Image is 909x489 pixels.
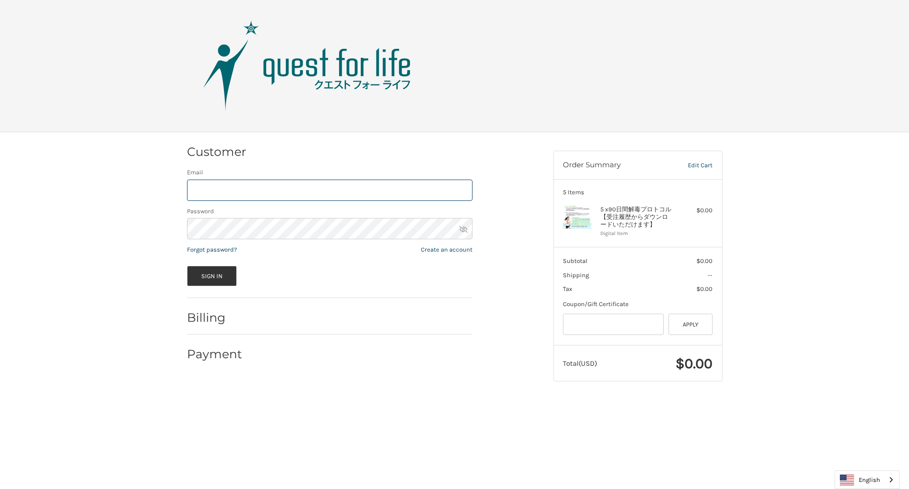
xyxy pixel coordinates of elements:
h2: Billing [187,310,242,325]
a: Create an account [421,246,472,253]
img: Quest Group [189,18,426,113]
label: Email [187,168,472,177]
a: Forgot password? [187,246,237,253]
span: $0.00 [696,257,713,264]
button: Apply [668,314,713,335]
span: $0.00 [696,285,713,292]
a: Edit Cart [668,161,713,170]
aside: Language selected: English [835,471,900,489]
h2: Customer [187,145,246,159]
label: Password [187,207,472,216]
span: Shipping [563,272,589,279]
span: Total (USD) [563,359,597,368]
h3: 5 Items [563,189,713,196]
h4: 5 x 90日間解毒プロトコル【受注履歴からダウンロードいただけます】 [600,206,673,229]
li: Digital Item [600,230,673,238]
span: Subtotal [563,257,588,264]
span: $0.00 [676,355,713,372]
div: $0.00 [675,206,713,215]
span: Tax [563,285,572,292]
h2: Payment [187,347,242,362]
div: Coupon/Gift Certificate [563,299,713,309]
button: Sign In [187,266,237,286]
div: Language [835,471,900,489]
a: English [835,471,899,489]
h3: Order Summary [563,161,668,170]
span: -- [708,272,713,279]
input: Gift Certificate or Coupon Code [563,314,664,335]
